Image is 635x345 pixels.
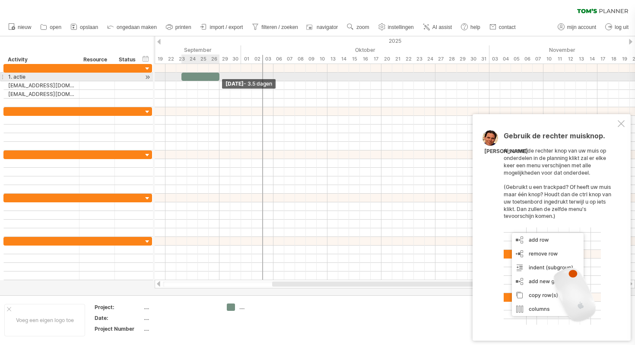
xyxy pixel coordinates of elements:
[175,24,191,30] span: printen
[95,303,142,311] div: Project:
[381,54,392,64] div: maandag, 20 Oktober 2025
[487,22,518,33] a: contact
[209,54,219,64] div: vrijdag, 26 September 2025
[8,81,75,89] div: [EMAIL_ADDRESS][DOMAIN_NAME].
[615,24,629,30] span: log uit
[6,22,34,33] a: nieuw
[8,55,74,64] div: Activity
[198,22,246,33] a: import / export
[435,54,446,64] div: maandag, 27 Oktober 2025
[165,54,176,64] div: maandag, 22 September 2025
[338,54,349,64] div: dinsdag, 14 Oktober 2025
[522,54,533,64] div: donderdag, 6 November 2025
[432,24,452,30] span: AI assist
[479,54,489,64] div: vrijdag, 31 Oktober 2025
[425,54,435,64] div: vrijdag, 24 Oktober 2025
[95,325,142,332] div: Project Number
[511,54,522,64] div: woensdag, 5 November 2025
[117,24,157,30] span: ongedaan maken
[95,314,142,322] div: Date:
[567,24,596,30] span: mijn account
[403,54,414,64] div: woensdag, 22 Oktober 2025
[241,54,252,64] div: woensdag, 1 Oktober 2025
[241,45,489,54] div: Oktober 2025
[504,131,605,144] span: Gebruik de rechter muisknop.
[210,24,243,30] span: import / export
[345,22,371,33] a: zoom
[119,55,138,64] div: Status
[187,54,198,64] div: woensdag, 24 September 2025
[252,54,263,64] div: donderdag, 2 Oktober 2025
[500,54,511,64] div: dinsdag, 4 November 2025
[317,24,338,30] span: navigator
[565,54,576,64] div: woensdag, 12 November 2025
[18,24,31,30] span: nieuw
[164,22,194,33] a: printen
[8,73,75,81] div: 1. actie
[556,22,599,33] a: mijn account
[261,24,298,30] span: filteren / zoeken
[222,79,276,89] div: [DATE]
[244,80,272,87] span: - 3.5 dagen
[360,54,371,64] div: donderdag, 16 Oktober 2025
[8,90,75,98] div: [EMAIL_ADDRESS][DOMAIN_NAME].
[371,54,381,64] div: vrijdag, 17 Oktober 2025
[356,24,369,30] span: zoom
[50,24,61,30] span: open
[597,54,608,64] div: maandag, 17 November 2025
[305,22,340,33] a: navigator
[504,184,611,219] span: (Gebruikt u een trackpad? Of heeft uw muis maar één knop? Houdt dan de ctrl knop van uw toetsenbo...
[327,54,338,64] div: maandag, 13 Oktober 2025
[392,54,403,64] div: dinsdag, 21 Oktober 2025
[576,54,587,64] div: donderdag, 13 November 2025
[468,54,479,64] div: donderdag, 30 Oktober 2025
[619,54,630,64] div: woensdag, 19 November 2025
[489,54,500,64] div: maandag, 3 November 2025
[155,54,165,64] div: vrijdag, 19 September 2025
[176,54,187,64] div: dinsdag, 23 September 2025
[80,24,98,30] span: opslaan
[284,54,295,64] div: dinsdag, 7 Oktober 2025
[230,54,241,64] div: dinsdag, 30 September 2025
[376,22,416,33] a: instellingen
[38,22,64,33] a: open
[219,54,230,64] div: maandag, 29 September 2025
[4,304,85,336] div: Voeg een eigen logo toe
[533,54,543,64] div: vrijdag, 7 November 2025
[144,325,216,332] div: ....
[349,54,360,64] div: woensdag, 15 Oktober 2025
[198,54,209,64] div: donderdag, 25 September 2025
[388,24,414,30] span: instellingen
[554,54,565,64] div: dinsdag, 11 November 2025
[144,314,216,322] div: ....
[143,73,152,82] div: scroll naar activiteit
[317,54,327,64] div: vrijdag, 10 Oktober 2025
[446,54,457,64] div: dinsdag, 28 Oktober 2025
[543,54,554,64] div: maandag, 10 November 2025
[306,54,317,64] div: donderdag, 9 Oktober 2025
[504,132,616,325] div: Als u met de rechter knop van uw muis op onderdelen in de planning klikt zal er elke keer een men...
[105,22,159,33] a: ongedaan maken
[457,54,468,64] div: woensdag, 29 Oktober 2025
[587,54,597,64] div: vrijdag, 14 November 2025
[239,303,286,311] div: ....
[250,22,301,33] a: filteren / zoeken
[68,22,101,33] a: opslaan
[295,54,306,64] div: woensdag, 8 Oktober 2025
[263,54,273,64] div: vrijdag, 3 Oktober 2025
[414,54,425,64] div: donderdag, 23 Oktober 2025
[603,22,631,33] a: log uit
[273,54,284,64] div: maandag, 6 Oktober 2025
[484,148,528,155] div: [PERSON_NAME]
[421,22,454,33] a: AI assist
[499,24,516,30] span: contact
[83,55,110,64] div: Resource
[470,24,480,30] span: help
[459,22,483,33] a: help
[608,54,619,64] div: dinsdag, 18 November 2025
[144,303,216,311] div: ....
